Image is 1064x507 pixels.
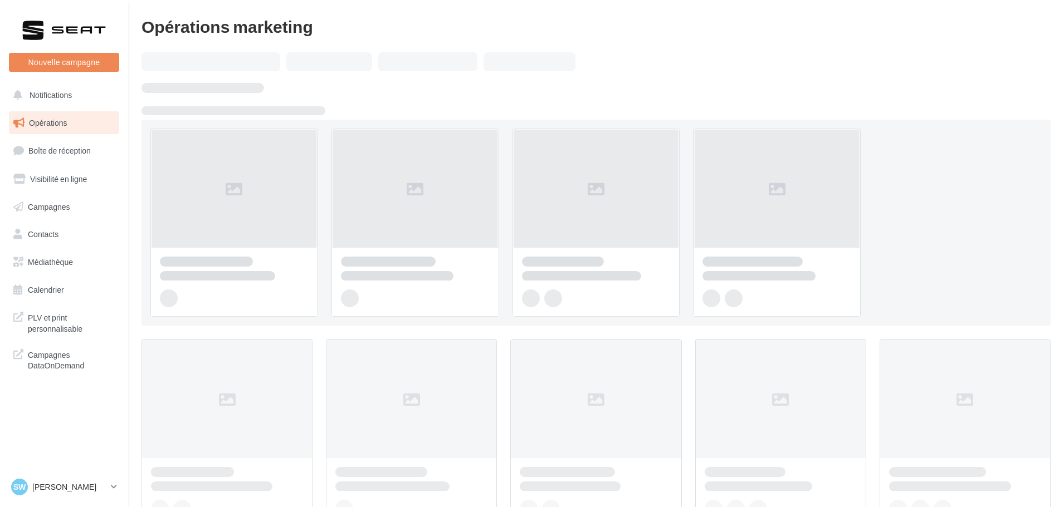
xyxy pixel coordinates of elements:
[28,229,58,239] span: Contacts
[7,343,121,376] a: Campagnes DataOnDemand
[7,83,117,107] button: Notifications
[28,201,70,211] span: Campagnes
[30,90,72,100] span: Notifications
[28,347,115,371] span: Campagnes DataOnDemand
[7,111,121,135] a: Opérations
[7,306,121,338] a: PLV et print personnalisable
[7,168,121,191] a: Visibilité en ligne
[7,195,121,219] a: Campagnes
[7,278,121,302] a: Calendrier
[32,481,106,493] p: [PERSON_NAME]
[13,481,26,493] span: SW
[7,250,121,274] a: Médiathèque
[9,53,119,72] button: Nouvelle campagne
[28,310,115,334] span: PLV et print personnalisable
[28,285,64,294] span: Calendrier
[28,257,73,267] span: Médiathèque
[141,18,1051,35] div: Opérations marketing
[7,139,121,163] a: Boîte de réception
[7,223,121,246] a: Contacts
[29,118,67,127] span: Opérations
[28,146,91,155] span: Boîte de réception
[30,174,87,184] span: Visibilité en ligne
[9,476,119,498] a: SW [PERSON_NAME]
